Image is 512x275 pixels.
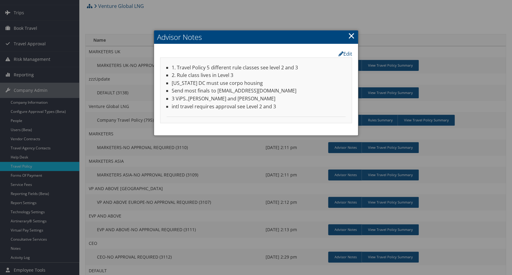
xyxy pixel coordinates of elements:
h2: Advisor Notes [154,30,358,44]
li: 3 ViPS..[PERSON_NAME] and [PERSON_NAME] [172,95,346,103]
li: 1. Travel Policy 5 different rule classes see level 2 and 3 [172,64,346,72]
a: Close [348,30,355,42]
li: 2. Rule class lives in Level 3 [172,71,346,79]
a: Edit [338,50,352,57]
li: Send most finals to [EMAIL_ADDRESS][DOMAIN_NAME] [172,87,346,95]
li: intl travel requires approval see Level 2 and 3 [172,103,346,111]
li: [US_STATE] DC must use corpo housing [172,79,346,87]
